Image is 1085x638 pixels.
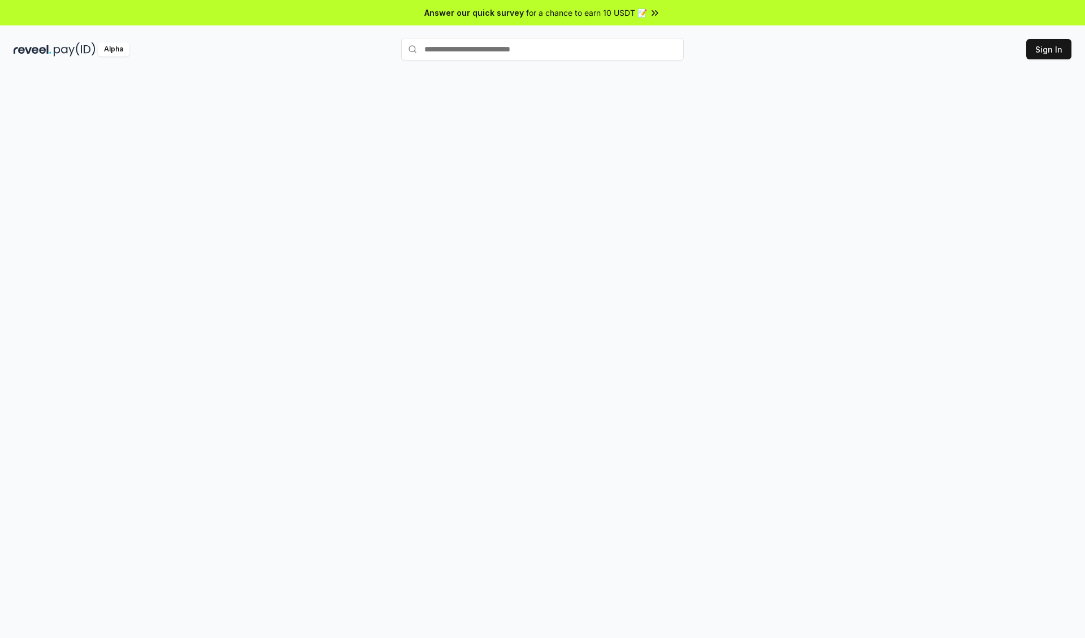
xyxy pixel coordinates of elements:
div: Alpha [98,42,129,57]
span: for a chance to earn 10 USDT 📝 [526,7,647,19]
img: pay_id [54,42,96,57]
button: Sign In [1026,39,1071,59]
img: reveel_dark [14,42,51,57]
span: Answer our quick survey [424,7,524,19]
